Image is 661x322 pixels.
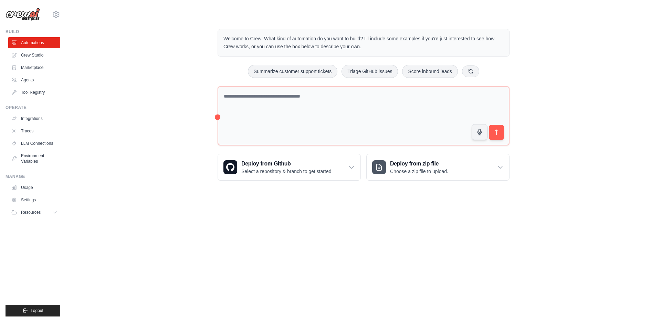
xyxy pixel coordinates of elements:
p: Choose a zip file to upload. [390,168,448,175]
a: Environment Variables [8,150,60,167]
div: Build [6,29,60,34]
a: Traces [8,125,60,137]
h3: Deploy from Github [241,160,333,168]
a: Usage [8,182,60,193]
a: Integrations [8,113,60,124]
div: Operate [6,105,60,110]
button: Summarize customer support tickets [248,65,337,78]
h3: Deploy from zip file [390,160,448,168]
button: Triage GitHub issues [342,65,398,78]
a: Agents [8,74,60,85]
button: Resources [8,207,60,218]
span: Resources [21,210,41,215]
a: Marketplace [8,62,60,73]
a: Automations [8,37,60,48]
a: Settings [8,194,60,205]
button: Logout [6,305,60,316]
p: Welcome to Crew! What kind of automation do you want to build? I'll include some examples if you'... [223,35,504,51]
a: Tool Registry [8,87,60,98]
span: Logout [31,308,43,313]
button: Score inbound leads [402,65,458,78]
a: Crew Studio [8,50,60,61]
p: Select a repository & branch to get started. [241,168,333,175]
a: LLM Connections [8,138,60,149]
img: Logo [6,8,40,21]
div: Manage [6,174,60,179]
